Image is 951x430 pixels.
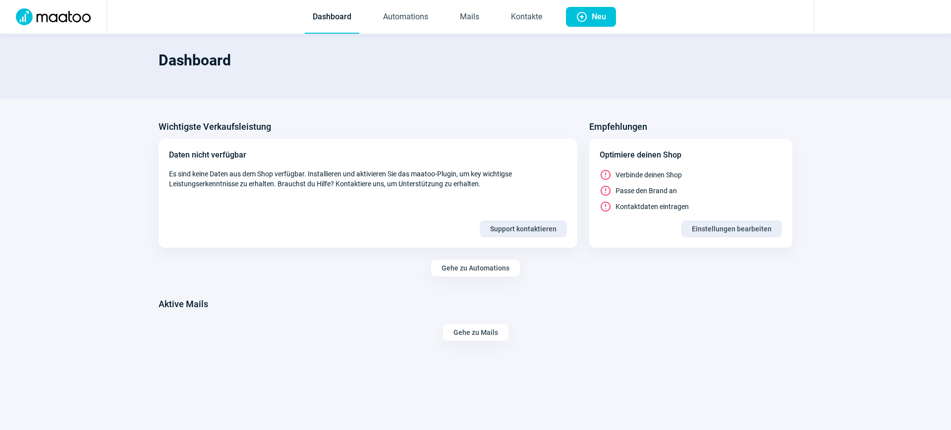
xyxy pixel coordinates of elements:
button: Gehe zu Automations [431,260,520,276]
span: Neu [592,7,606,27]
span: Gehe zu Mails [453,324,498,340]
div: Optimiere deinen Shop [600,149,783,161]
div: Daten nicht verfügbar [169,149,567,161]
h3: Wichtigste Verkaufsleistung [159,119,271,135]
span: Verbinde deinen Shop [615,170,682,180]
span: Gehe zu Automations [442,260,509,276]
h1: Dashboard [159,44,793,77]
button: Neu [566,7,616,27]
img: Logo [10,8,97,25]
button: Einstellungen bearbeiten [681,220,782,237]
a: Kontakte [503,1,550,34]
a: Mails [452,1,487,34]
h3: Empfehlungen [589,119,647,135]
span: Support kontaktieren [490,221,557,237]
a: Dashboard [305,1,359,34]
span: Einstellungen bearbeiten [692,221,772,237]
button: Support kontaktieren [480,220,567,237]
span: Passe den Brand an [615,186,677,196]
span: Kontaktdaten eintragen [615,202,689,212]
span: Es sind keine Daten aus dem Shop verfügbar. Installieren und aktivieren Sie das maatoo-Plugin, um... [169,169,567,189]
h3: Aktive Mails [159,296,208,312]
button: Gehe zu Mails [443,324,508,341]
a: Automations [375,1,436,34]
